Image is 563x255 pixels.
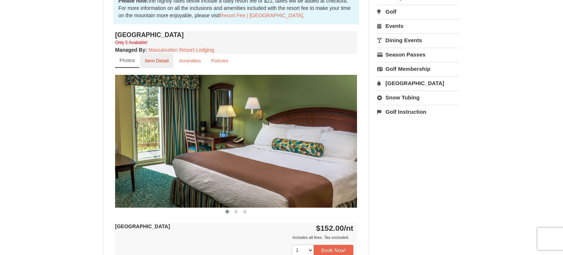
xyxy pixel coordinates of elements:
[344,224,353,232] span: /nt
[145,58,169,63] small: Item Detail
[115,75,357,207] img: 18876286-36-6bbdb14b.jpg
[179,58,201,63] small: Amenities
[115,40,147,45] small: Only 5 Available!
[206,54,233,68] a: Policies
[115,234,353,241] div: Includes all fees. Tax excluded.
[148,47,214,53] a: Massanutten Resort Lodging
[220,12,303,18] a: Resort Fee | [GEOGRAPHIC_DATA]
[115,31,357,39] h4: [GEOGRAPHIC_DATA]
[377,19,459,33] a: Events
[115,47,147,53] strong: :
[211,58,228,63] small: Policies
[115,54,139,68] a: Photos
[316,224,353,232] strong: $152.00
[377,48,459,61] a: Season Passes
[377,62,459,76] a: Golf Membership
[377,76,459,90] a: [GEOGRAPHIC_DATA]
[377,105,459,119] a: Golf Instruction
[115,47,145,53] span: Managed By
[119,58,135,63] small: Photos
[115,223,170,229] strong: [GEOGRAPHIC_DATA]
[174,54,206,68] a: Amenities
[377,5,459,18] a: Golf
[377,91,459,104] a: Snow Tubing
[140,54,173,68] a: Item Detail
[377,33,459,47] a: Dining Events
